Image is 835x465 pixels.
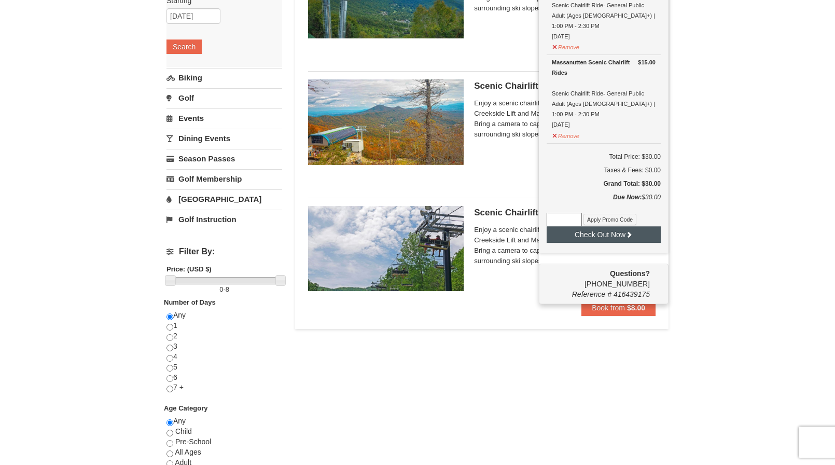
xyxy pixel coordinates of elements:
button: Apply Promo Code [583,214,636,225]
h4: Filter By: [166,247,282,256]
span: Enjoy a scenic chairlift ride up Massanutten’s signature Creekside Lift and Massanutten's NEW Pea... [474,225,656,266]
h6: Total Price: $30.00 [547,152,661,162]
span: Enjoy a scenic chairlift ride up Massanutten’s signature Creekside Lift and Massanutten's NEW Pea... [474,98,656,140]
strong: $8.00 [627,304,645,312]
strong: Age Category [164,404,208,412]
div: Taxes & Fees: $0.00 [547,165,661,175]
a: Golf [166,88,282,107]
span: All Ages [175,448,201,456]
div: Massanutten Scenic Chairlift Rides [552,57,656,78]
div: Scenic Chairlift Ride- General Public Adult (Ages [DEMOGRAPHIC_DATA]+) | 1:00 PM - 2:30 PM [DATE] [552,57,656,130]
img: 24896431-9-664d1467.jpg [308,206,464,291]
div: $30.00 [547,192,661,213]
a: [GEOGRAPHIC_DATA] [166,189,282,209]
a: Season Passes [166,149,282,168]
strong: Due Now: [613,194,642,201]
span: 8 [226,285,229,293]
button: Check Out Now [547,226,661,243]
button: Remove [552,39,580,52]
a: Dining Events [166,129,282,148]
div: Any 1 2 3 4 5 6 7 + [166,310,282,403]
button: Remove [552,128,580,141]
strong: Price: (USD $) [166,265,212,273]
a: Events [166,108,282,128]
span: Book from [592,304,625,312]
span: Child [175,427,192,435]
button: Search [166,39,202,54]
a: Biking [166,68,282,87]
h5: Scenic Chairlift Ride | 11:30 AM - 1:00 PM [474,81,656,91]
button: Book from $8.00 [581,299,656,316]
strong: Number of Days [164,298,216,306]
span: Reference # [572,290,611,298]
a: Golf Instruction [166,210,282,229]
h5: Grand Total: $30.00 [547,179,661,189]
a: Golf Membership [166,169,282,188]
span: 0 [219,285,223,293]
strong: $15.00 [638,57,656,67]
h5: Scenic Chairlift Ride | 1:00 PM - 2:30 PM [474,208,656,218]
label: - [166,284,282,295]
span: Pre-School [175,437,211,446]
img: 24896431-13-a88f1aaf.jpg [308,79,464,165]
strong: Questions? [610,269,650,278]
span: 416439175 [614,290,650,298]
span: [PHONE_NUMBER] [547,268,650,288]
